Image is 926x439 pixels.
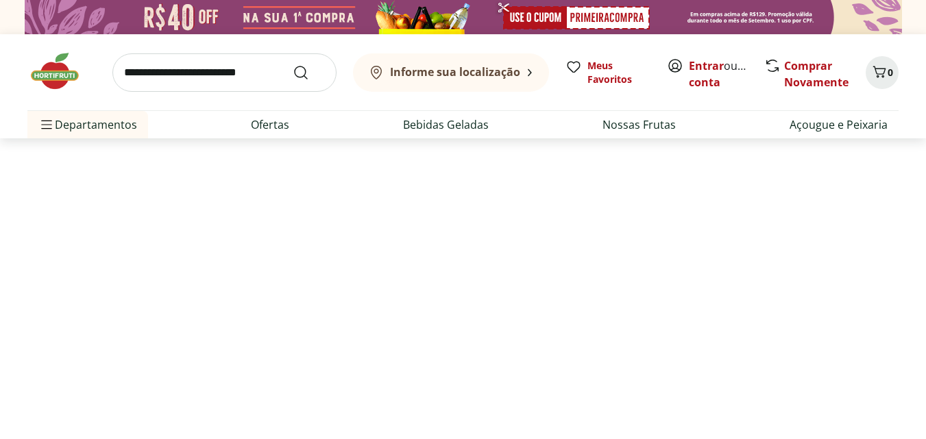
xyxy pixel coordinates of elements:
img: Hortifruti [27,51,96,92]
span: ou [689,58,750,90]
button: Carrinho [866,56,899,89]
button: Menu [38,108,55,141]
a: Meus Favoritos [565,59,650,86]
a: Comprar Novamente [784,58,849,90]
a: Entrar [689,58,724,73]
span: Meus Favoritos [587,59,650,86]
button: Submit Search [293,64,326,81]
span: 0 [888,66,893,79]
a: Açougue e Peixaria [790,116,888,133]
b: Informe sua localização [390,64,520,79]
button: Informe sua localização [353,53,549,92]
a: Bebidas Geladas [403,116,489,133]
span: Departamentos [38,108,137,141]
input: search [112,53,337,92]
a: Ofertas [251,116,289,133]
a: Nossas Frutas [602,116,676,133]
a: Criar conta [689,58,764,90]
